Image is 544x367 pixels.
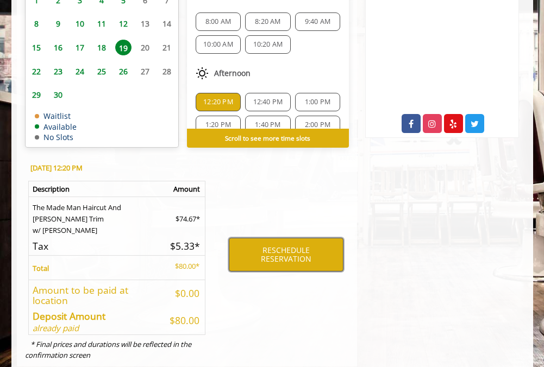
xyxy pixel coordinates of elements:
div: 8:20 AM [245,12,290,31]
img: afternoon slots [196,67,209,80]
span: Afternoon [214,69,251,78]
div: 10:20 AM [245,35,290,54]
b: Scroll to see more time slots [225,134,310,142]
span: 18 [93,40,110,55]
span: 12:20 PM [203,98,233,106]
td: Select day15 [26,36,48,60]
b: Amount [173,184,200,194]
td: $74.67* [166,197,205,236]
span: 24 [72,64,88,79]
span: 1:40 PM [255,121,280,129]
td: Select day16 [47,36,69,60]
span: 9:40 AM [305,17,330,26]
b: Total [33,263,49,273]
div: 9:40 AM [295,12,340,31]
td: Select day17 [69,36,91,60]
span: 29 [28,87,45,103]
td: Select day10 [69,12,91,36]
span: 8:20 AM [255,17,280,26]
td: Select day12 [112,12,134,36]
td: Select day29 [26,83,48,107]
td: Select day23 [47,59,69,83]
td: No Slots [35,133,77,141]
span: 10:00 AM [203,40,233,49]
td: Select day22 [26,59,48,83]
h5: $5.33* [170,241,200,251]
b: Deposit Amount [33,309,105,322]
td: Select day30 [47,83,69,107]
span: 17 [72,40,88,55]
i: * Final prices and durations will be reflected in the confirmation screen [25,339,191,360]
td: Select day9 [47,12,69,36]
h5: $0.00 [170,288,199,299]
td: Select day18 [91,36,112,60]
span: 12:40 PM [253,98,283,106]
div: 1:20 PM [196,116,241,134]
div: 1:40 PM [245,116,290,134]
td: Select day19 [112,36,134,60]
td: The Made Man Haircut And [PERSON_NAME] Trim w/ [PERSON_NAME] [29,197,166,236]
div: 2:00 PM [295,116,340,134]
span: 16 [50,40,66,55]
div: 12:20 PM [196,93,241,111]
span: 11 [93,16,110,31]
h5: $80.00 [170,315,199,326]
span: 30 [50,87,66,103]
span: 8:00 AM [205,17,231,26]
span: 1:00 PM [305,98,330,106]
span: 26 [115,64,132,79]
span: 9 [50,16,66,31]
td: Select day25 [91,59,112,83]
h5: Amount to be paid at location [33,285,161,306]
i: already paid [33,322,79,333]
b: [DATE] 12:20 PM [30,163,83,173]
td: Select day24 [69,59,91,83]
td: Waitlist [35,112,77,120]
div: 8:00 AM [196,12,241,31]
span: 12 [115,16,132,31]
b: Description [33,184,70,194]
span: 8 [28,16,45,31]
span: 22 [28,64,45,79]
span: 10 [72,16,88,31]
span: 19 [115,40,132,55]
h5: Tax [33,241,161,251]
span: 1:20 PM [205,121,231,129]
button: RESCHEDULE RESERVATION [229,238,343,271]
td: Select day8 [26,12,48,36]
span: 25 [93,64,110,79]
td: Select day11 [91,12,112,36]
div: 10:00 AM [196,35,241,54]
span: 2:00 PM [305,121,330,129]
div: 1:00 PM [295,93,340,111]
td: Select day26 [112,59,134,83]
span: 10:20 AM [253,40,283,49]
p: $80.00* [170,261,199,272]
div: 12:40 PM [245,93,290,111]
span: 23 [50,64,66,79]
td: Available [35,123,77,131]
span: 15 [28,40,45,55]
